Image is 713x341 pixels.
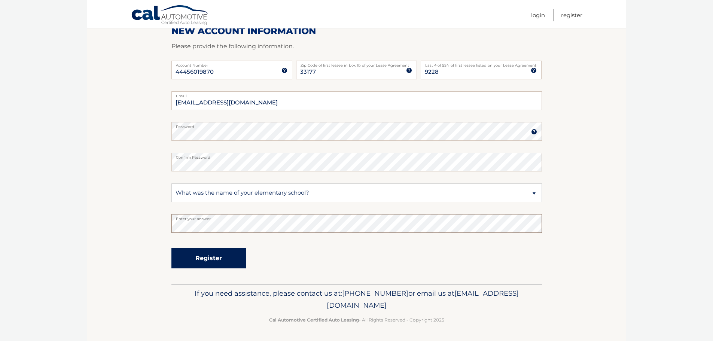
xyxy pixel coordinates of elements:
a: Login [531,9,545,21]
img: tooltip.svg [281,67,287,73]
p: If you need assistance, please contact us at: or email us at [176,287,537,311]
p: - All Rights Reserved - Copyright 2025 [176,316,537,324]
label: Password [171,122,542,128]
label: Email [171,91,542,97]
input: Email [171,91,542,110]
label: Zip Code of first lessee in box 1b of your Lease Agreement [296,61,417,67]
img: tooltip.svg [531,67,537,73]
strong: Cal Automotive Certified Auto Leasing [269,317,359,323]
label: Confirm Password [171,153,542,159]
span: [EMAIL_ADDRESS][DOMAIN_NAME] [327,289,519,310]
img: tooltip.svg [406,67,412,73]
input: SSN or EIN (last 4 digits only) [421,61,542,79]
a: Register [561,9,582,21]
h2: New Account Information [171,25,542,37]
img: tooltip.svg [531,129,537,135]
a: Cal Automotive [131,5,210,27]
input: Zip Code [296,61,417,79]
label: Enter your answer [171,214,542,220]
p: Please provide the following information. [171,41,542,52]
span: [PHONE_NUMBER] [342,289,408,298]
label: Last 4 of SSN of first lessee listed on your Lease Agreement [421,61,542,67]
input: Account Number [171,61,292,79]
button: Register [171,248,246,268]
label: Account Number [171,61,292,67]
